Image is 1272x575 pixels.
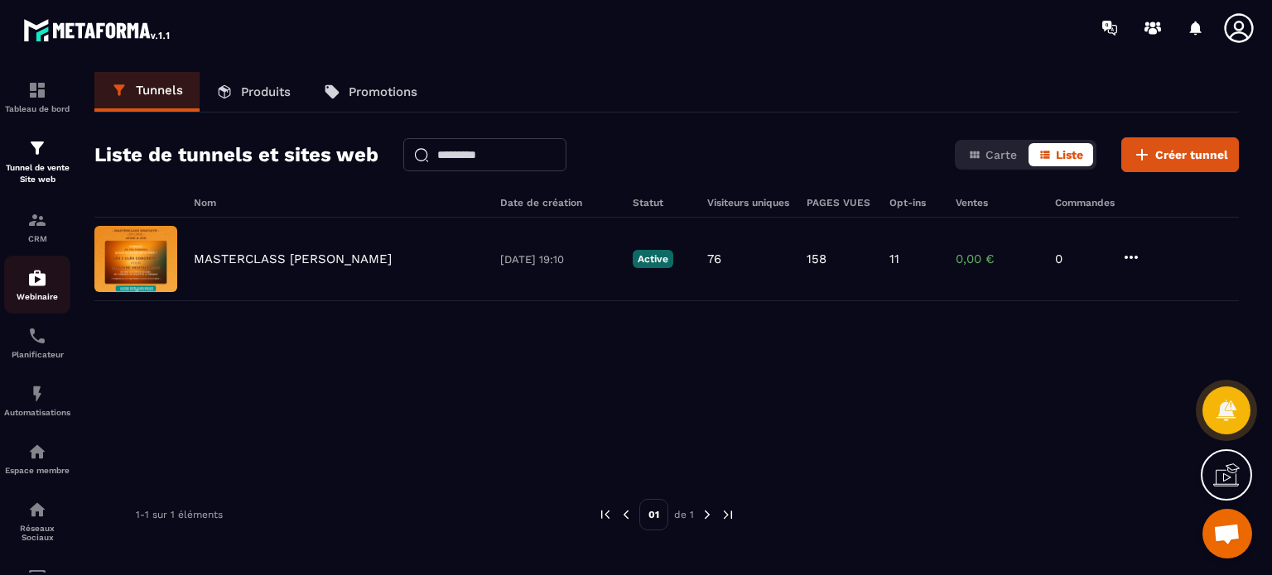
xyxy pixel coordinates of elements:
[4,314,70,371] a: schedulerschedulerPlanificateur
[241,84,291,99] p: Produits
[27,138,47,158] img: formation
[1121,137,1239,172] button: Créer tunnel
[500,197,616,208] h6: Date de création
[349,84,417,99] p: Promotions
[619,507,634,522] img: prev
[707,197,790,208] h6: Visiteurs uniques
[194,197,484,208] h6: Nom
[4,234,70,243] p: CRM
[307,72,434,112] a: Promotions
[27,384,47,404] img: automations
[4,429,70,487] a: automationsautomationsEspace membre
[958,143,1027,166] button: Carte
[27,326,47,346] img: scheduler
[633,250,673,268] p: Active
[4,162,70,185] p: Tunnel de vente Site web
[27,80,47,100] img: formation
[889,197,939,208] h6: Opt-ins
[956,197,1038,208] h6: Ventes
[707,252,721,266] p: 76
[4,408,70,417] p: Automatisations
[94,138,378,171] h2: Liste de tunnels et sites web
[4,371,70,429] a: automationsautomationsAutomatisations
[807,197,873,208] h6: PAGES VUES
[1055,197,1115,208] h6: Commandes
[500,253,616,266] p: [DATE] 19:10
[956,252,1038,266] p: 0,00 €
[194,252,392,266] p: MASTERCLASS [PERSON_NAME]
[1155,146,1228,163] span: Créer tunnel
[4,350,70,359] p: Planificateur
[4,198,70,256] a: formationformationCRM
[94,226,177,292] img: image
[4,256,70,314] a: automationsautomationsWebinaire
[136,509,223,520] p: 1-1 sur 1 éléments
[27,210,47,230] img: formation
[1202,509,1252,558] div: Ouvrir le chat
[720,507,735,522] img: next
[136,83,183,98] p: Tunnels
[598,507,613,522] img: prev
[985,148,1017,161] span: Carte
[4,292,70,301] p: Webinaire
[200,72,307,112] a: Produits
[1056,148,1083,161] span: Liste
[4,524,70,542] p: Réseaux Sociaux
[4,104,70,113] p: Tableau de bord
[639,499,668,530] p: 01
[4,68,70,126] a: formationformationTableau de bord
[27,442,47,462] img: automations
[27,268,47,288] img: automations
[807,252,826,266] p: 158
[1029,143,1093,166] button: Liste
[94,72,200,112] a: Tunnels
[4,466,70,475] p: Espace membre
[633,197,691,208] h6: Statut
[700,507,715,522] img: next
[889,252,899,266] p: 11
[1055,252,1105,266] p: 0
[23,15,172,45] img: logo
[674,508,694,521] p: de 1
[4,487,70,554] a: social-networksocial-networkRéseaux Sociaux
[27,500,47,520] img: social-network
[4,126,70,198] a: formationformationTunnel de vente Site web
